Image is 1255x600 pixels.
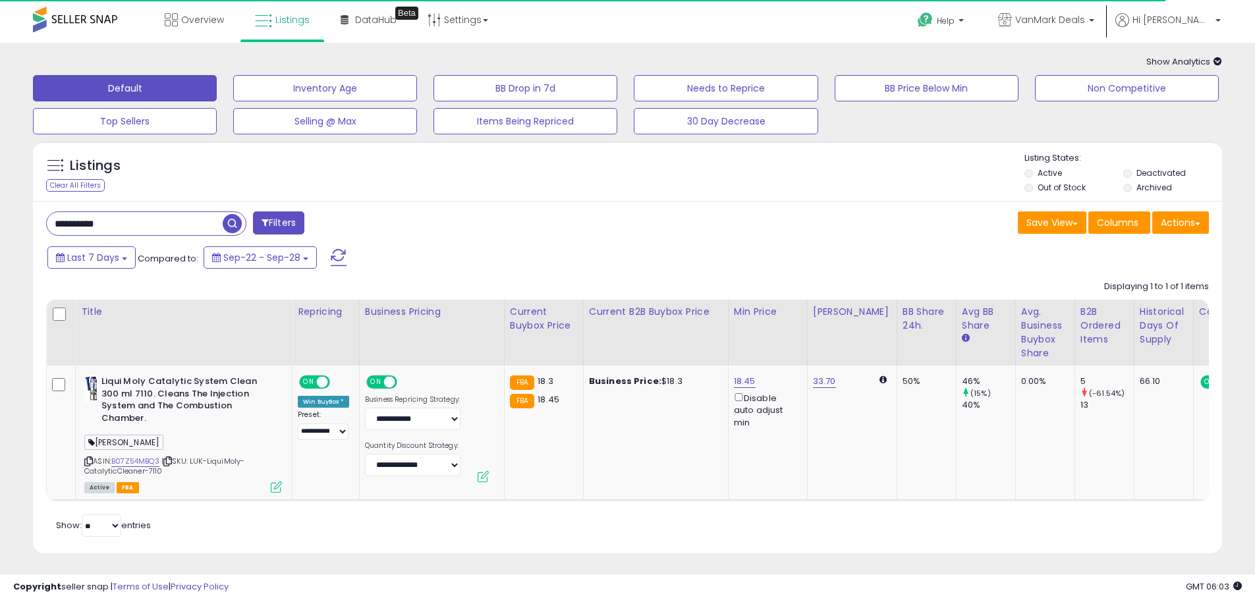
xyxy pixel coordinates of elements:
b: Business Price: [589,375,661,387]
label: Quantity Discount Strategy: [365,441,460,450]
button: Sep-22 - Sep-28 [204,246,317,269]
div: 0.00% [1021,375,1065,387]
div: Historical Days Of Supply [1140,305,1188,346]
button: 30 Day Decrease [634,108,818,134]
div: BB Share 24h. [903,305,951,333]
span: All listings currently available for purchase on Amazon [84,482,115,493]
span: Show Analytics [1146,55,1222,68]
button: Actions [1152,211,1209,234]
h5: Listings [70,157,121,175]
a: B07Z54MBQ3 [111,456,159,467]
button: Inventory Age [233,75,417,101]
div: Avg. Business Buybox Share [1021,305,1069,360]
a: Help [907,2,977,43]
button: Filters [253,211,304,234]
span: 18.45 [538,393,559,406]
div: Preset: [298,410,349,440]
span: Help [937,15,955,26]
a: Privacy Policy [171,580,229,593]
div: $18.3 [589,375,718,387]
div: Disable auto adjust min [734,391,797,429]
a: Terms of Use [113,580,169,593]
span: Last 7 Days [67,251,119,264]
div: Displaying 1 to 1 of 1 items [1104,281,1209,293]
span: VanMark Deals [1015,13,1085,26]
div: 40% [962,399,1015,411]
span: DataHub [355,13,397,26]
p: Listing States: [1024,152,1222,165]
small: (-61.54%) [1089,388,1125,398]
small: Avg BB Share. [962,333,970,344]
div: Title [81,305,287,319]
a: 18.45 [734,375,756,388]
span: 2025-10-6 06:03 GMT [1186,580,1242,593]
small: (15%) [970,388,991,398]
div: Repricing [298,305,354,319]
span: 18.3 [538,375,553,387]
button: Top Sellers [33,108,217,134]
div: 46% [962,375,1015,387]
span: | SKU: LUK-LiquiMoly-CatalyticCleaner-7110 [84,456,244,476]
span: Hi [PERSON_NAME] [1132,13,1212,26]
span: Show: entries [56,519,151,532]
div: ASIN: [84,375,282,491]
img: 41cEqZoV8jL._SL40_.jpg [84,375,98,402]
span: ON [368,377,384,388]
button: Save View [1018,211,1086,234]
span: Compared to: [138,252,198,265]
label: Archived [1136,182,1172,193]
i: Get Help [917,12,934,28]
span: OFF [395,377,416,388]
span: OFF [328,377,349,388]
button: Default [33,75,217,101]
span: ON [300,377,317,388]
div: Business Pricing [365,305,499,319]
span: Listings [275,13,310,26]
div: 13 [1080,399,1134,411]
a: 33.70 [813,375,836,388]
label: Out of Stock [1038,182,1086,193]
span: Sep-22 - Sep-28 [223,251,300,264]
strong: Copyright [13,580,61,593]
div: seller snap | | [13,581,229,593]
div: 66.10 [1140,375,1183,387]
div: Clear All Filters [46,179,105,192]
div: Min Price [734,305,802,319]
button: BB Price Below Min [835,75,1018,101]
button: BB Drop in 7d [433,75,617,101]
a: Hi [PERSON_NAME] [1115,13,1221,43]
button: Columns [1088,211,1150,234]
div: [PERSON_NAME] [813,305,891,319]
div: B2B Ordered Items [1080,305,1129,346]
div: Current Buybox Price [510,305,578,333]
span: Columns [1097,216,1138,229]
b: Liqui Moly Catalytic System Clean 300 ml 7110. Cleans The Injection System and The Combustion Cha... [101,375,262,427]
span: [PERSON_NAME] [84,435,163,450]
div: 50% [903,375,946,387]
div: Tooltip anchor [395,7,418,20]
span: Overview [181,13,224,26]
label: Deactivated [1136,167,1186,178]
button: Last 7 Days [47,246,136,269]
div: Avg BB Share [962,305,1010,333]
span: ON [1202,377,1218,388]
div: Current B2B Buybox Price [589,305,723,319]
small: FBA [510,375,534,390]
button: Non Competitive [1035,75,1219,101]
label: Business Repricing Strategy: [365,395,460,404]
button: Selling @ Max [233,108,417,134]
div: 5 [1080,375,1134,387]
button: Needs to Reprice [634,75,818,101]
span: FBA [117,482,139,493]
div: Win BuyBox * [298,396,349,408]
small: FBA [510,394,534,408]
label: Active [1038,167,1062,178]
button: Items Being Repriced [433,108,617,134]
